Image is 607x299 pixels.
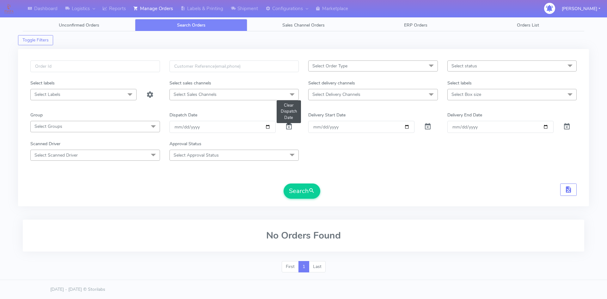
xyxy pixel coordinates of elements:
[30,140,60,147] label: Scanned Driver
[312,91,360,97] span: Select Delivery Channels
[34,123,62,129] span: Select Groups
[174,91,217,97] span: Select Sales Channels
[451,91,481,97] span: Select Box size
[404,22,427,28] span: ERP Orders
[34,152,78,158] span: Select Scanned Driver
[174,152,219,158] span: Select Approval Status
[517,22,539,28] span: Orders List
[298,261,309,272] a: 1
[18,35,53,45] button: Toggle Filters
[30,112,43,118] label: Group
[447,112,482,118] label: Delivery End Date
[284,184,320,199] button: Search
[169,80,211,86] label: Select sales channels
[169,60,299,72] input: Customer Reference(email,phone)
[557,2,605,15] button: [PERSON_NAME]
[447,80,472,86] label: Select labels
[59,22,99,28] span: Unconfirmed Orders
[312,63,347,69] span: Select Order Type
[169,140,201,147] label: Approval Status
[177,22,205,28] span: Search Orders
[308,80,355,86] label: Select delivery channels
[34,91,60,97] span: Select Labels
[451,63,477,69] span: Select status
[23,19,584,31] ul: Tabs
[282,22,325,28] span: Sales Channel Orders
[30,80,55,86] label: Select labels
[30,230,577,241] h2: No Orders Found
[30,60,160,72] input: Order Id
[169,112,197,118] label: Dispatch Date
[308,112,346,118] label: Delivery Start Date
